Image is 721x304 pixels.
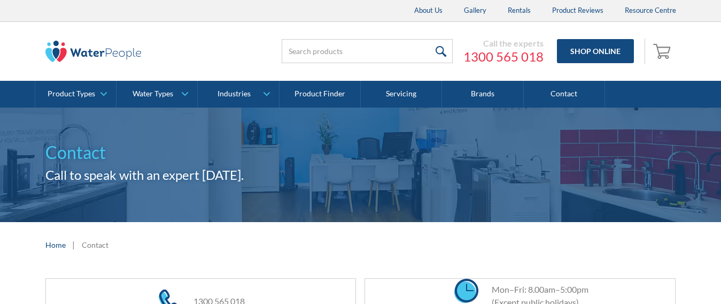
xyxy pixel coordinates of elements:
[45,140,676,165] h1: Contact
[218,89,251,98] div: Industries
[361,81,442,108] a: Servicing
[650,39,676,64] a: Open cart
[282,39,453,63] input: Search products
[454,279,478,303] img: clock icon
[45,239,66,250] a: Home
[45,41,142,62] img: The Water People
[48,89,95,98] div: Product Types
[524,81,605,108] a: Contact
[463,38,544,49] div: Call the experts
[35,81,116,108] a: Product Types
[653,42,673,59] img: shopping cart
[117,81,197,108] a: Water Types
[280,81,361,108] a: Product Finder
[133,89,173,98] div: Water Types
[82,239,108,250] div: Contact
[71,238,76,251] div: |
[463,49,544,65] a: 1300 565 018
[442,81,523,108] a: Brands
[198,81,278,108] a: Industries
[557,39,634,63] a: Shop Online
[45,165,676,185] h2: Call to speak with an expert [DATE].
